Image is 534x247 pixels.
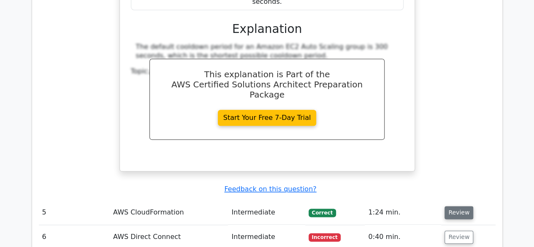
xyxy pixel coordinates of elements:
a: Feedback on this question? [224,185,316,193]
button: Review [445,206,473,219]
div: The default cooldown period for an Amazon EC2 Auto Scaling group is 300 seconds, which is the sho... [136,43,398,60]
span: Incorrect [309,233,341,242]
a: Start Your Free 7-Day Trial [218,110,317,126]
button: Review [445,231,473,244]
td: 1:24 min. [365,201,441,225]
span: Correct [309,209,336,217]
td: 5 [39,201,110,225]
td: Intermediate [228,201,305,225]
td: AWS CloudFormation [110,201,228,225]
div: Topic: [131,67,404,76]
h3: Explanation [136,22,398,36]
